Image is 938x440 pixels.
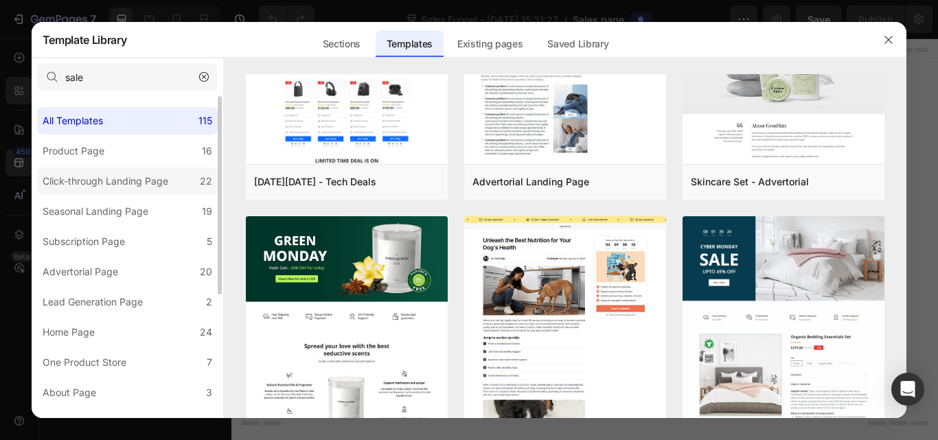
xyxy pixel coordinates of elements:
[437,265,553,292] button: Explore templates
[320,342,505,353] div: Start with Generating from URL or image
[43,113,103,129] div: All Templates
[198,113,212,129] div: 115
[891,373,924,406] div: Open Intercom Messenger
[206,294,212,310] div: 2
[207,354,212,371] div: 7
[43,143,104,159] div: Product Page
[312,30,371,58] div: Sections
[308,238,516,254] div: Start building with Sections/Elements or
[43,173,168,189] div: Click-through Landing Page
[43,294,143,310] div: Lead Generation Page
[376,30,444,58] div: Templates
[272,265,428,292] button: Use existing page designs
[43,384,96,401] div: About Page
[43,415,93,431] div: FAQs Page
[43,324,95,340] div: Home Page
[472,174,589,190] div: Advertorial Landing Page
[202,203,212,220] div: 19
[37,63,218,91] input: E.g.: Black Friday, Sale, etc.
[43,203,148,220] div: Seasonal Landing Page
[202,143,212,159] div: 16
[200,264,212,280] div: 20
[446,30,534,58] div: Existing pages
[200,173,212,189] div: 22
[206,384,212,401] div: 3
[43,22,127,58] h2: Template Library
[536,30,619,58] div: Saved Library
[43,233,125,250] div: Subscription Page
[691,174,809,190] div: Skincare Set - Advertorial
[200,324,212,340] div: 24
[207,233,212,250] div: 5
[43,264,118,280] div: Advertorial Page
[43,354,126,371] div: One Product Store
[254,174,376,190] div: [DATE][DATE] - Tech Deals
[208,415,212,431] div: 1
